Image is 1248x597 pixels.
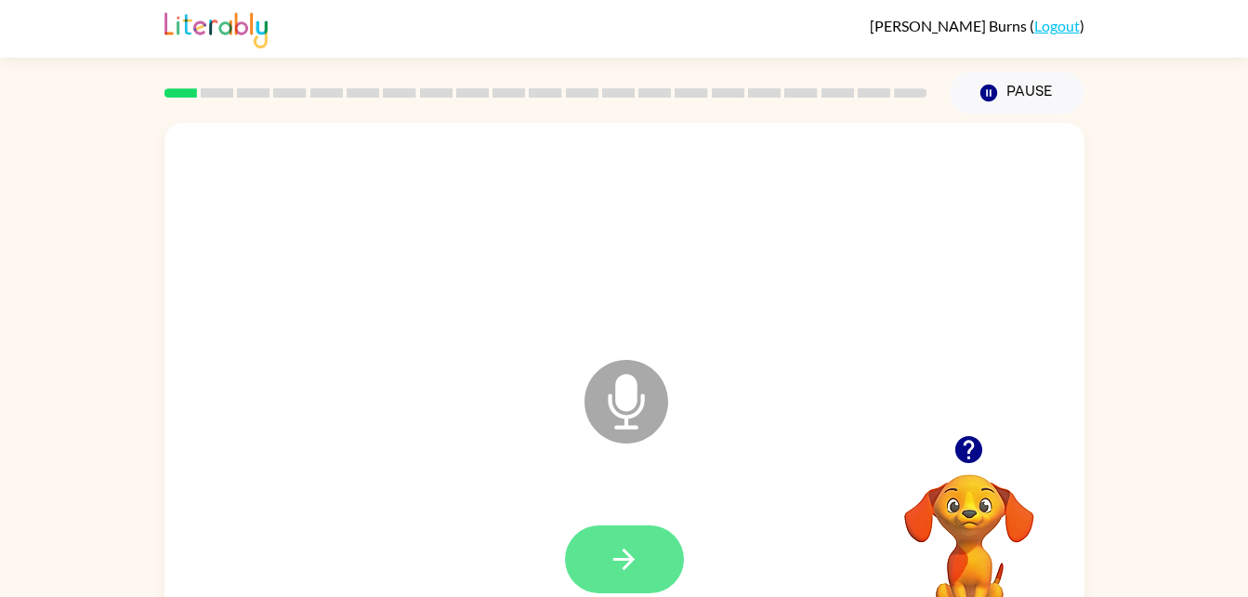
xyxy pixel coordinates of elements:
[164,7,268,48] img: Literably
[870,17,1084,34] div: ( )
[1034,17,1080,34] a: Logout
[870,17,1030,34] span: [PERSON_NAME] Burns
[950,72,1084,114] button: Pause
